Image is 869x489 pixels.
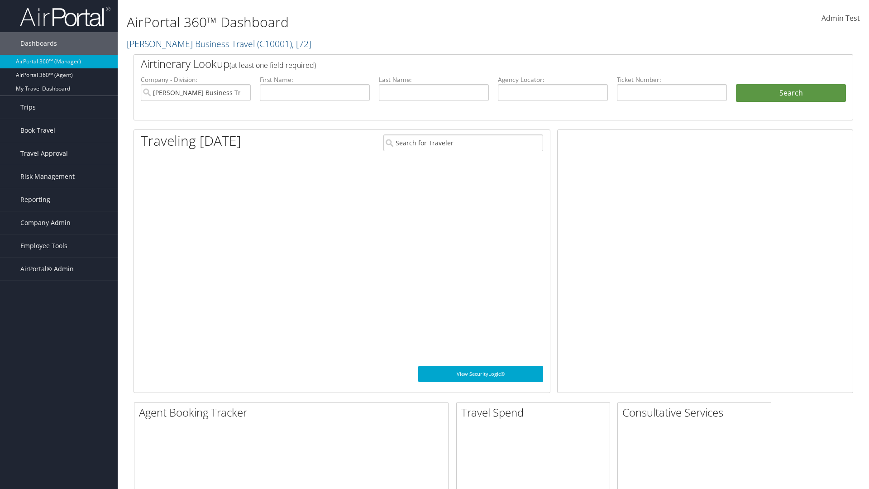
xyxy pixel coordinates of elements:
[20,235,67,257] span: Employee Tools
[20,188,50,211] span: Reporting
[257,38,292,50] span: ( C10001 )
[141,131,241,150] h1: Traveling [DATE]
[141,75,251,84] label: Company - Division:
[127,38,311,50] a: [PERSON_NAME] Business Travel
[292,38,311,50] span: , [ 72 ]
[617,75,727,84] label: Ticket Number:
[20,165,75,188] span: Risk Management
[418,366,543,382] a: View SecurityLogic®
[498,75,608,84] label: Agency Locator:
[821,5,860,33] a: Admin Test
[20,96,36,119] span: Trips
[20,119,55,142] span: Book Travel
[20,32,57,55] span: Dashboards
[821,13,860,23] span: Admin Test
[20,142,68,165] span: Travel Approval
[379,75,489,84] label: Last Name:
[383,134,543,151] input: Search for Traveler
[127,13,616,32] h1: AirPortal 360™ Dashboard
[461,405,610,420] h2: Travel Spend
[736,84,846,102] button: Search
[229,60,316,70] span: (at least one field required)
[260,75,370,84] label: First Name:
[139,405,448,420] h2: Agent Booking Tracker
[20,6,110,27] img: airportal-logo.png
[141,56,786,72] h2: Airtinerary Lookup
[20,258,74,280] span: AirPortal® Admin
[20,211,71,234] span: Company Admin
[622,405,771,420] h2: Consultative Services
